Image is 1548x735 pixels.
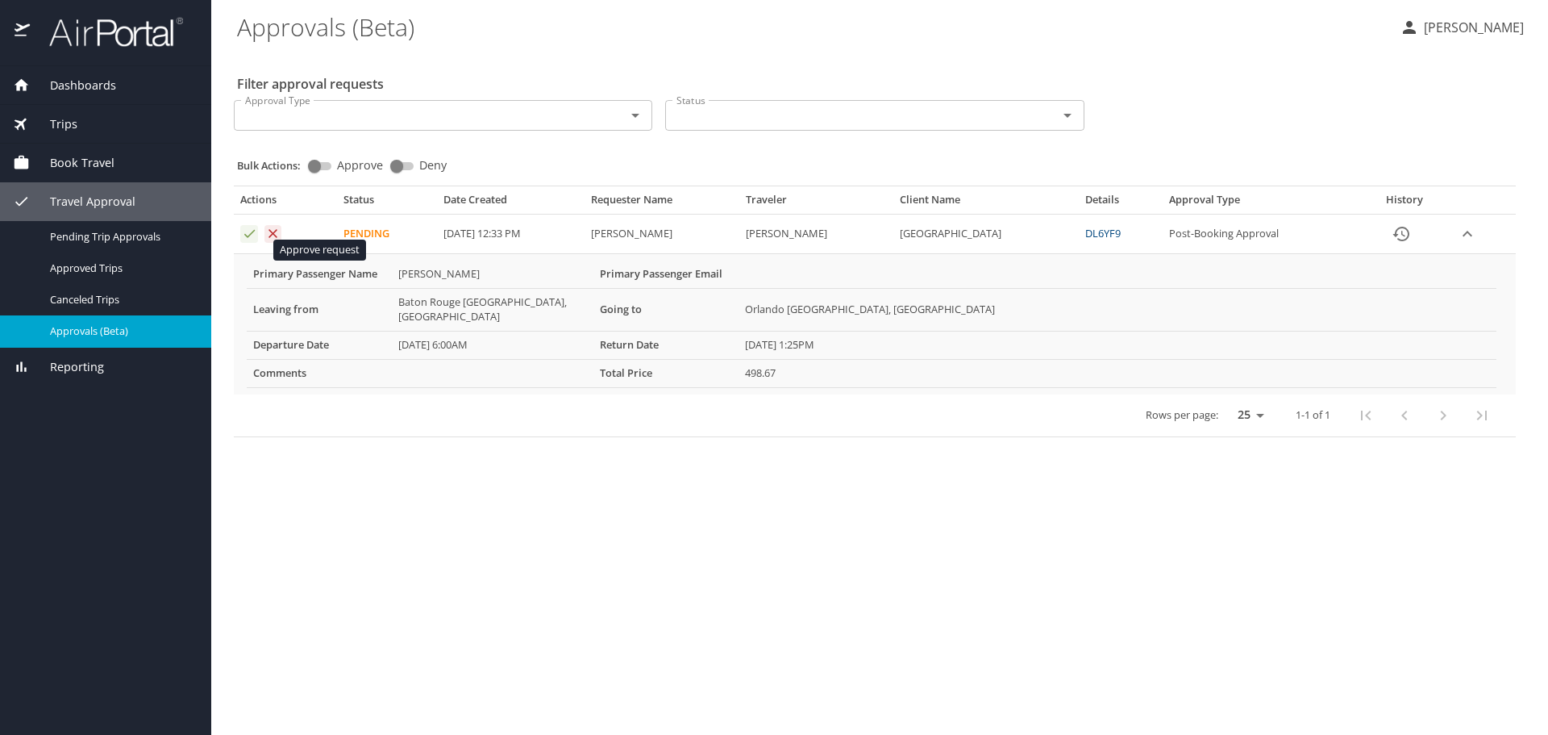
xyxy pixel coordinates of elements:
[30,77,116,94] span: Dashboards
[30,193,135,211] span: Travel Approval
[247,261,1496,388] table: More info for approvals
[31,16,183,48] img: airportal-logo.png
[1393,13,1530,42] button: [PERSON_NAME]
[419,160,447,171] span: Deny
[1079,193,1163,214] th: Details
[237,2,1387,52] h1: Approvals (Beta)
[1225,403,1270,427] select: rows per page
[739,288,1496,331] td: Orlando [GEOGRAPHIC_DATA], [GEOGRAPHIC_DATA]
[585,193,739,214] th: Requester Name
[50,324,192,339] span: Approvals (Beta)
[437,193,585,214] th: Date Created
[739,359,1496,387] td: 498.67
[1085,226,1121,240] a: DL6YF9
[337,193,437,214] th: Status
[1146,410,1218,420] p: Rows per page:
[392,261,593,288] td: [PERSON_NAME]
[247,288,392,331] th: Leaving from
[739,193,893,214] th: Traveler
[264,225,282,243] button: Deny request
[50,292,192,307] span: Canceled Trips
[1360,193,1449,214] th: History
[247,331,392,359] th: Departure Date
[585,215,739,254] td: [PERSON_NAME]
[234,193,337,214] th: Actions
[593,261,739,288] th: Primary Passenger Email
[1163,215,1360,254] td: Post-Booking Approval
[1296,410,1330,420] p: 1-1 of 1
[593,359,739,387] th: Total Price
[30,358,104,376] span: Reporting
[337,160,383,171] span: Approve
[1163,193,1360,214] th: Approval Type
[624,104,647,127] button: Open
[237,71,384,97] h2: Filter approval requests
[893,193,1079,214] th: Client Name
[1382,215,1421,253] button: History
[50,261,192,276] span: Approved Trips
[1419,18,1524,37] p: [PERSON_NAME]
[30,154,114,172] span: Book Travel
[1455,222,1479,246] button: expand row
[337,215,437,254] td: Pending
[739,215,893,254] td: [PERSON_NAME]
[237,158,314,173] p: Bulk Actions:
[437,215,585,254] td: [DATE] 12:33 PM
[247,261,392,288] th: Primary Passenger Name
[247,359,392,387] th: Comments
[30,115,77,133] span: Trips
[50,229,192,244] span: Pending Trip Approvals
[593,331,739,359] th: Return Date
[392,288,593,331] td: Baton Rouge [GEOGRAPHIC_DATA], [GEOGRAPHIC_DATA]
[893,215,1079,254] td: [GEOGRAPHIC_DATA]
[15,16,31,48] img: icon-airportal.png
[392,331,593,359] td: [DATE] 6:00AM
[234,193,1516,436] table: Approval table
[739,331,1496,359] td: [DATE] 1:25PM
[593,288,739,331] th: Going to
[1056,104,1079,127] button: Open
